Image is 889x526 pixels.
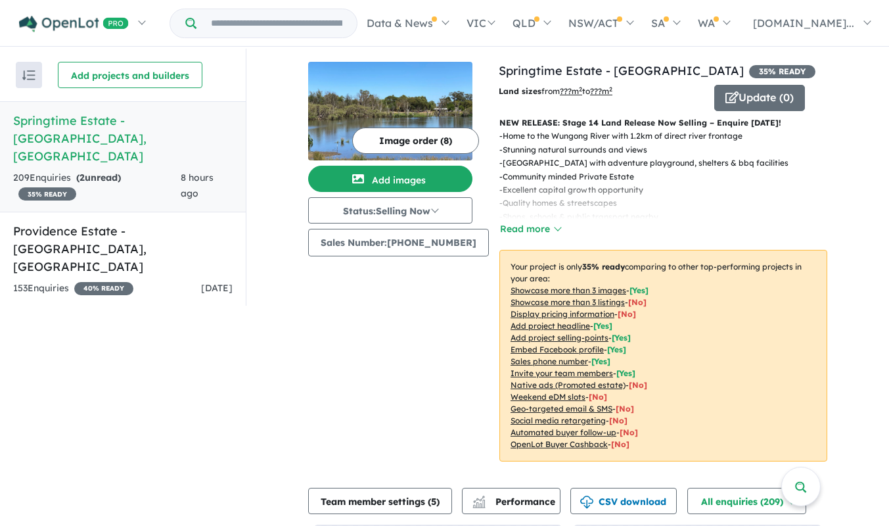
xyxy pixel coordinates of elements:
[499,170,838,183] p: - Community minded Private Estate
[714,85,805,111] button: Update (0)
[18,187,76,201] span: 35 % READY
[582,86,612,96] span: to
[620,427,638,437] span: [No]
[511,427,616,437] u: Automated buyer follow-up
[431,496,436,508] span: 5
[511,439,608,449] u: OpenLot Buyer Cashback
[499,63,744,78] a: Springtime Estate - [GEOGRAPHIC_DATA]
[474,496,555,508] span: Performance
[618,309,636,319] span: [ No ]
[499,116,827,130] p: NEW RELEASE: Stage 14 Land Release Now Selling – Enquire [DATE]!
[591,356,610,366] span: [ Yes ]
[308,166,472,192] button: Add images
[511,297,625,307] u: Showcase more than 3 listings
[499,250,827,462] p: Your project is only comparing to other top-performing projects in your area: - - - - - - - - - -...
[13,222,233,275] h5: Providence Estate - [GEOGRAPHIC_DATA] , [GEOGRAPHIC_DATA]
[593,321,612,331] span: [ Yes ]
[511,356,588,366] u: Sales phone number
[609,85,612,93] sup: 2
[13,112,233,165] h5: Springtime Estate - [GEOGRAPHIC_DATA] , [GEOGRAPHIC_DATA]
[499,85,704,98] p: from
[511,404,612,414] u: Geo-targeted email & SMS
[629,380,647,390] span: [No]
[616,368,635,378] span: [ Yes ]
[58,62,202,88] button: Add projects and builders
[511,368,613,378] u: Invite your team members
[511,380,626,390] u: Native ads (Promoted estate)
[753,16,854,30] span: [DOMAIN_NAME]...
[352,128,479,154] button: Image order (8)
[609,416,627,425] span: [No]
[629,285,649,295] span: [ Yes ]
[511,416,606,425] u: Social media retargeting
[582,262,625,272] b: 35 % ready
[580,496,593,509] img: download icon
[308,197,472,224] button: Status:Selling Now
[201,282,233,294] span: [DATE]
[13,170,181,202] div: 209 Enquir ies
[499,130,838,143] p: - Home to the Wungong River with 1.2km of direct river frontage
[611,439,629,449] span: [No]
[628,297,647,307] span: [ No ]
[499,183,838,197] p: - Excellent capital growth opportunity
[22,70,35,80] img: sort.svg
[499,210,838,224] p: - Shops, schools & public transport nearby
[589,392,607,402] span: [No]
[590,86,612,96] u: ???m
[560,86,582,96] u: ??? m
[308,488,452,514] button: Team member settings (5)
[687,488,806,514] button: All enquiries (209)
[308,62,472,160] img: Springtime Estate - Haynes
[499,222,561,237] button: Read more
[579,85,582,93] sup: 2
[511,321,590,331] u: Add project headline
[19,16,129,32] img: Openlot PRO Logo White
[499,86,541,96] b: Land sizes
[472,500,486,508] img: bar-chart.svg
[570,488,677,514] button: CSV download
[499,143,838,156] p: - Stunning natural surrounds and views
[181,172,214,199] span: 8 hours ago
[462,488,560,514] button: Performance
[499,197,838,210] p: - Quality homes & streetscapes
[199,9,354,37] input: Try estate name, suburb, builder or developer
[511,309,614,319] u: Display pricing information
[612,333,631,343] span: [ Yes ]
[616,404,634,414] span: [No]
[499,156,838,170] p: - [GEOGRAPHIC_DATA] with adventure playground, shelters & bbq facilities
[473,496,485,503] img: line-chart.svg
[607,345,626,354] span: [ Yes ]
[511,285,626,295] u: Showcase more than 3 images
[511,333,608,343] u: Add project selling-points
[80,172,85,183] span: 2
[74,282,133,295] span: 40 % READY
[13,281,133,297] div: 153 Enquir ies
[76,172,121,183] strong: ( unread)
[511,392,585,402] u: Weekend eDM slots
[511,345,604,354] u: Embed Facebook profile
[749,65,815,78] span: 35 % READY
[308,229,489,256] button: Sales Number:[PHONE_NUMBER]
